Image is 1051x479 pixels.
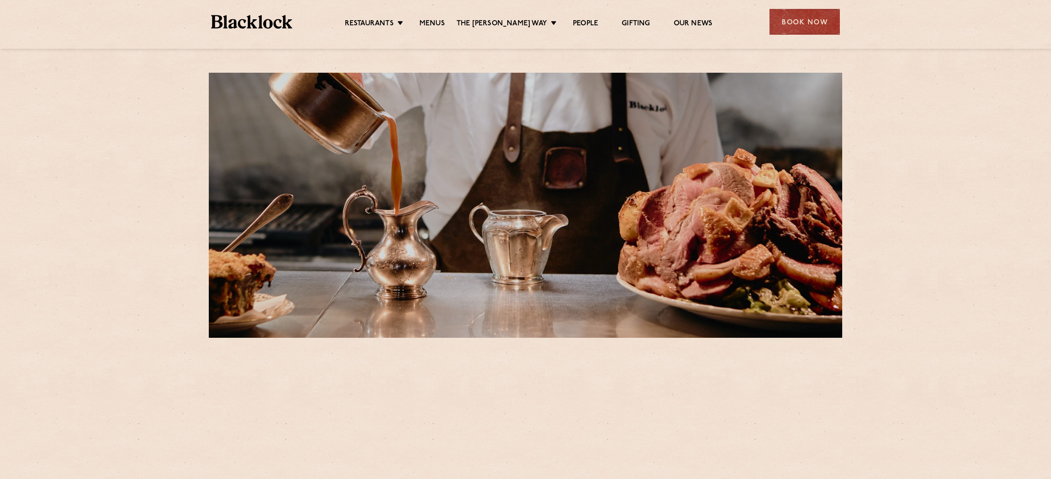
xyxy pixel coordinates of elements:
a: Restaurants [345,19,394,30]
img: BL_Textured_Logo-footer-cropped.svg [211,15,292,29]
a: The [PERSON_NAME] Way [457,19,547,30]
a: Our News [674,19,713,30]
a: People [573,19,598,30]
a: Menus [419,19,445,30]
a: Gifting [622,19,650,30]
div: Book Now [769,9,840,35]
